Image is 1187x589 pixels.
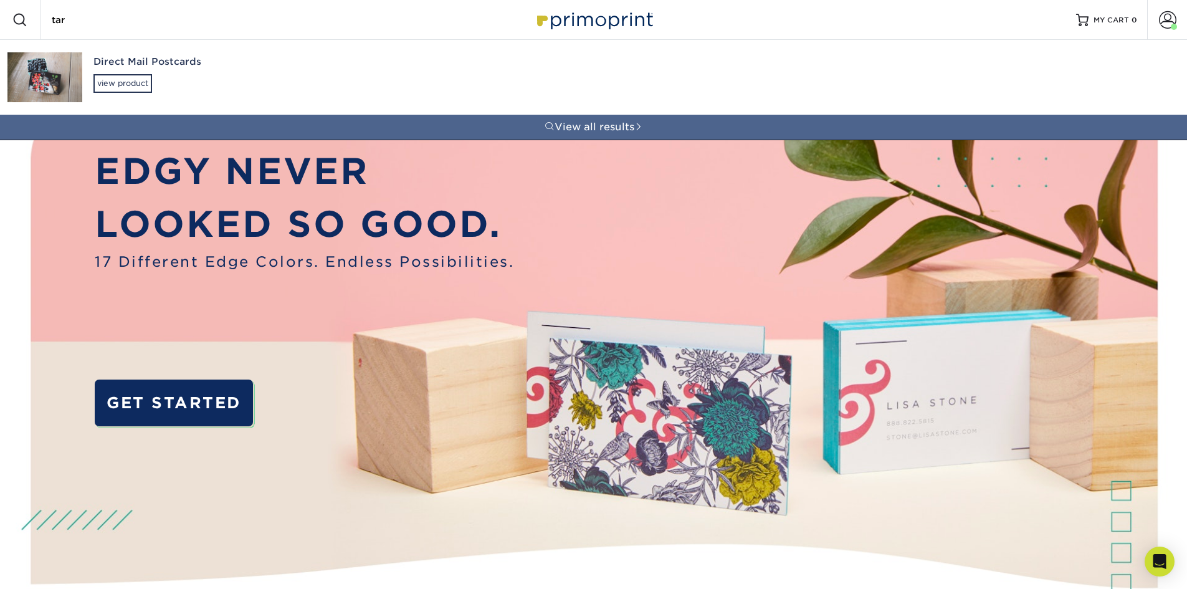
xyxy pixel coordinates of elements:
span: MY CART [1094,15,1129,26]
input: SEARCH PRODUCTS..... [50,12,172,27]
a: GET STARTED [95,380,252,426]
p: EDGY NEVER [95,145,514,198]
span: 17 Different Edge Colors. Endless Possibilities. [95,251,514,272]
div: Direct Mail Postcards [93,55,381,69]
span: 0 [1132,16,1137,24]
img: Direct Mail Postcards [7,52,82,102]
div: Open Intercom Messenger [1145,547,1175,577]
p: LOOKED SO GOOD. [95,198,514,251]
img: Primoprint [532,6,656,33]
div: view product [93,74,152,93]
